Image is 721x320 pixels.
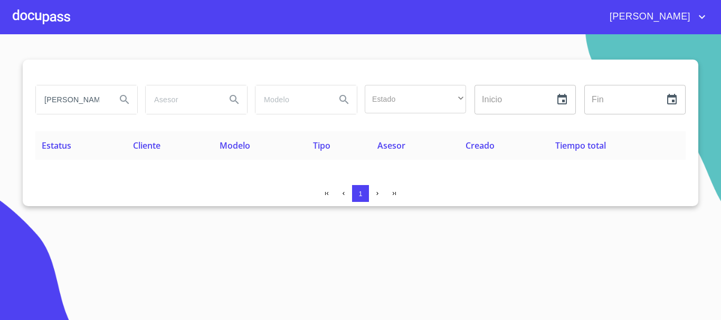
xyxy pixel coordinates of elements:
[555,140,606,151] span: Tiempo total
[36,85,108,114] input: search
[112,87,137,112] button: Search
[133,140,160,151] span: Cliente
[602,8,696,25] span: [PERSON_NAME]
[377,140,405,151] span: Asesor
[220,140,250,151] span: Modelo
[222,87,247,112] button: Search
[331,87,357,112] button: Search
[358,190,362,198] span: 1
[255,85,327,114] input: search
[352,185,369,202] button: 1
[466,140,495,151] span: Creado
[313,140,330,151] span: Tipo
[146,85,217,114] input: search
[365,85,466,113] div: ​
[42,140,71,151] span: Estatus
[602,8,708,25] button: account of current user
